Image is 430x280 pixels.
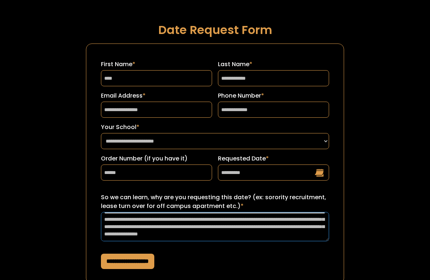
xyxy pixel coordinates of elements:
[101,193,329,211] label: So we can learn, why are you requesting this date? (ex: sorority recruitment, lease turn over for...
[101,91,212,100] label: Email Address
[101,154,212,163] label: Order Number (if you have it)
[218,60,329,69] label: Last Name
[218,154,329,163] label: Requested Date
[86,23,344,36] h1: Date Request Form
[101,123,329,132] label: Your School
[218,91,329,100] label: Phone Number
[101,60,212,69] label: First Name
